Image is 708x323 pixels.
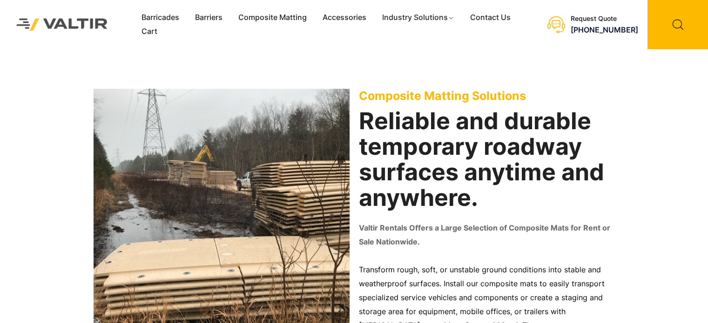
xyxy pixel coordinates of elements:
[187,11,230,25] a: Barriers
[359,108,615,211] h2: Reliable and durable temporary roadway surfaces anytime and anywhere.
[134,11,187,25] a: Barricades
[359,89,615,103] p: Composite Matting Solutions
[462,11,519,25] a: Contact Us
[230,11,315,25] a: Composite Matting
[315,11,374,25] a: Accessories
[359,221,615,249] p: Valtir Rentals Offers a Large Selection of Composite Mats for Rent or Sale Nationwide.
[571,25,638,34] a: [PHONE_NUMBER]
[374,11,462,25] a: Industry Solutions
[134,25,165,39] a: Cart
[571,15,638,23] div: Request Quote
[7,9,117,40] img: Valtir Rentals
